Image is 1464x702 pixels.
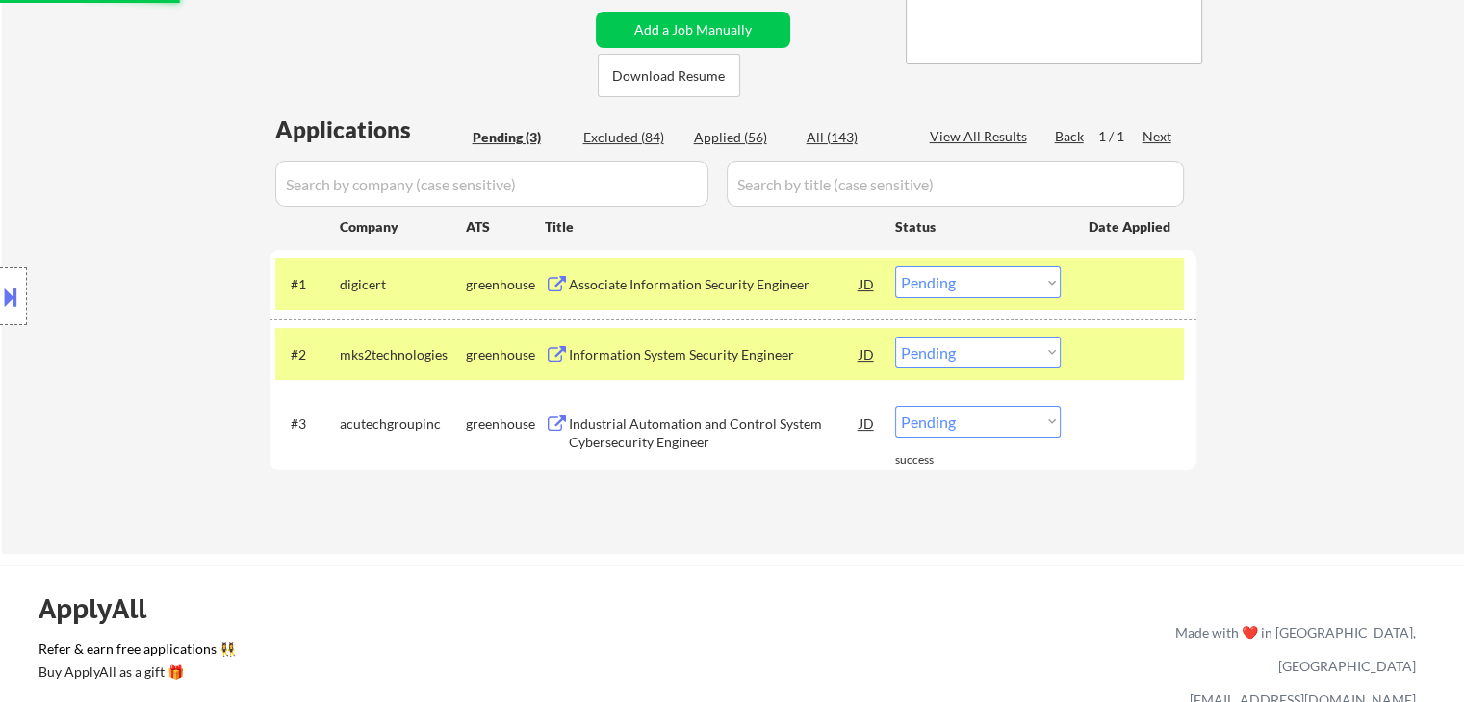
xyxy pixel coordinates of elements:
[466,217,545,237] div: ATS
[466,345,545,364] div: greenhouse
[39,592,168,625] div: ApplyAll
[1098,127,1143,146] div: 1 / 1
[569,275,860,294] div: Associate Information Security Engineer
[930,127,1033,146] div: View All Results
[340,275,466,294] div: digicert
[727,161,1184,207] input: Search by title (case sensitive)
[807,128,903,147] div: All (143)
[275,161,708,207] input: Search by company (case sensitive)
[569,414,860,452] div: Industrial Automation and Control System Cybersecurity Engineer
[694,128,790,147] div: Applied (56)
[858,337,877,371] div: JD
[858,406,877,440] div: JD
[340,217,466,237] div: Company
[39,642,773,663] a: Refer & earn free applications 👯‍♀️
[39,663,231,687] a: Buy ApplyAll as a gift 🎁
[895,209,1061,243] div: Status
[1168,615,1416,683] div: Made with ❤️ in [GEOGRAPHIC_DATA], [GEOGRAPHIC_DATA]
[340,345,466,364] div: mks2technologies
[1143,127,1173,146] div: Next
[466,275,545,294] div: greenhouse
[275,118,466,141] div: Applications
[473,128,569,147] div: Pending (3)
[1055,127,1086,146] div: Back
[545,217,877,237] div: Title
[858,266,877,301] div: JD
[466,414,545,434] div: greenhouse
[340,414,466,434] div: acutechgroupinc
[598,54,740,97] button: Download Resume
[583,128,680,147] div: Excluded (84)
[596,12,790,48] button: Add a Job Manually
[895,452,972,468] div: success
[39,665,231,679] div: Buy ApplyAll as a gift 🎁
[569,345,860,364] div: Information System Security Engineer
[1089,217,1173,237] div: Date Applied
